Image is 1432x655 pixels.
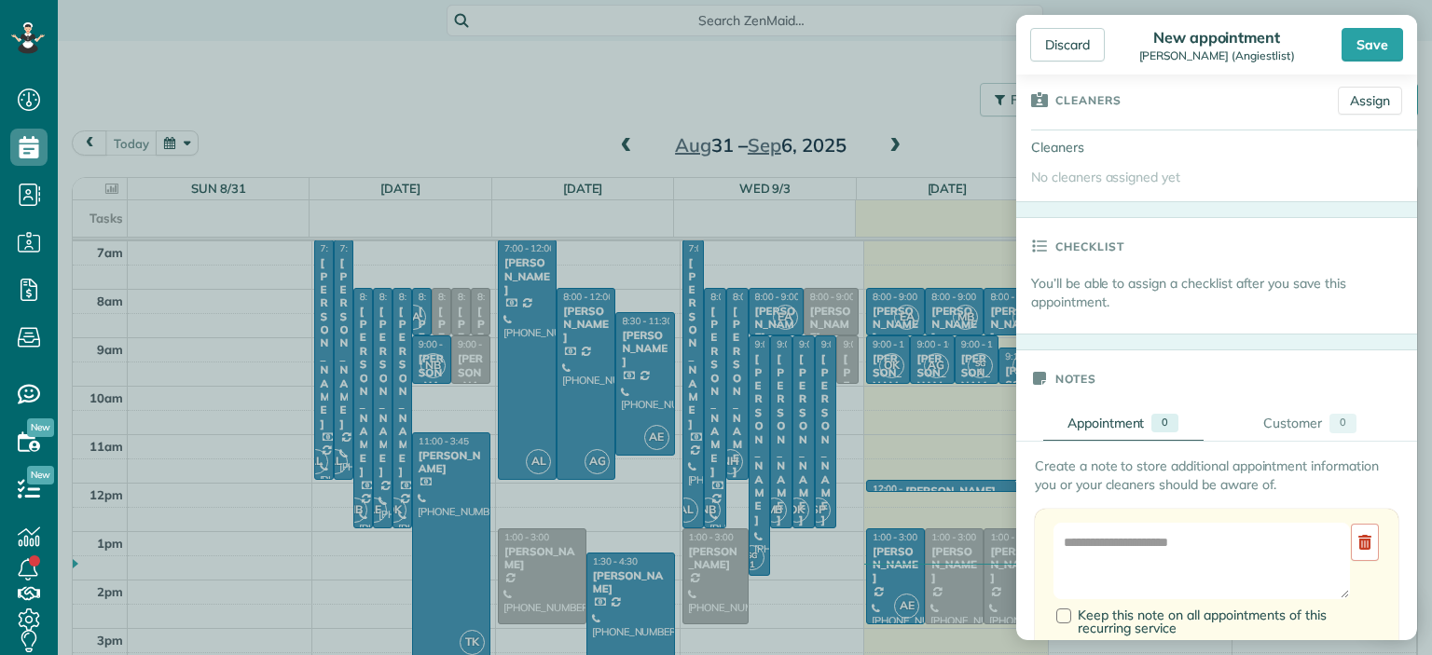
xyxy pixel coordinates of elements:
p: Create a note to store additional appointment information you or your cleaners should be aware of. [1035,457,1398,494]
h3: Checklist [1055,218,1124,274]
div: New appointment [1134,28,1301,47]
div: 0 [1329,414,1356,433]
div: Cleaners [1016,130,1147,164]
span: New [27,418,54,437]
a: Assign [1338,87,1402,115]
span: New [27,466,54,484]
div: Customer [1263,414,1322,433]
h3: Cleaners [1055,72,1122,128]
div: Discard [1030,28,1105,61]
div: 0 [1151,414,1178,432]
div: Appointment [1067,414,1145,432]
p: You’ll be able to assign a checklist after you save this appointment. [1031,274,1417,311]
h3: Notes [1055,350,1096,406]
div: Save [1342,28,1403,61]
span: No cleaners assigned yet [1031,169,1180,185]
div: [PERSON_NAME] (Angiestlist) [1134,49,1301,62]
span: Keep this note on all appointments of this recurring service [1078,607,1327,636]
